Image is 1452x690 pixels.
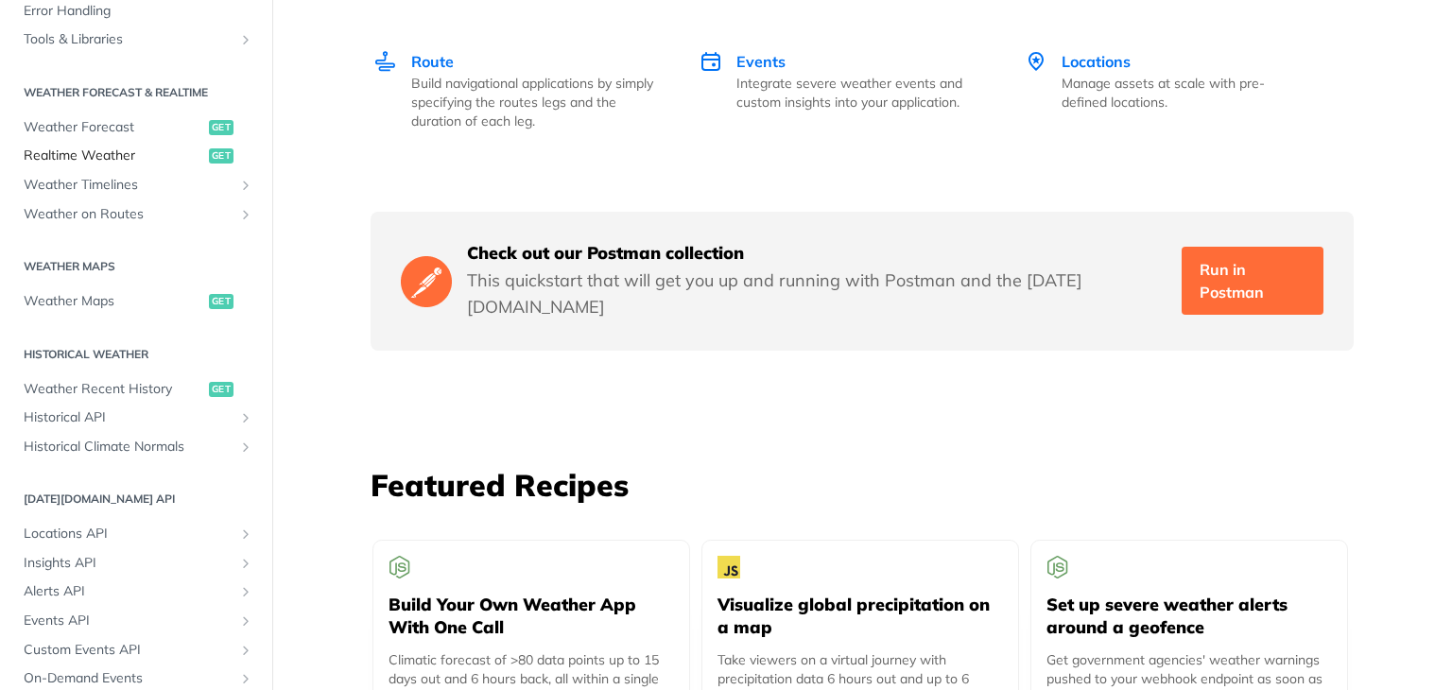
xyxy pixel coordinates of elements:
h5: Visualize global precipitation on a map [717,594,1003,639]
span: Weather Forecast [24,118,204,137]
span: Locations [1062,52,1131,71]
img: Events [700,50,722,73]
a: Historical Climate NormalsShow subpages for Historical Climate Normals [14,433,258,461]
span: On-Demand Events [24,669,233,688]
button: Show subpages for Weather Timelines [238,178,253,193]
p: This quickstart that will get you up and running with Postman and the [DATE][DOMAIN_NAME] [467,267,1167,320]
a: Weather Forecastget [14,113,258,142]
span: Alerts API [24,582,233,601]
span: get [209,120,233,135]
img: Locations [1025,50,1047,73]
a: Weather TimelinesShow subpages for Weather Timelines [14,171,258,199]
span: Events [736,52,786,71]
p: Integrate severe weather events and custom insights into your application. [736,74,983,112]
span: Historical API [24,408,233,427]
a: Historical APIShow subpages for Historical API [14,404,258,432]
img: Postman Logo [401,253,452,309]
span: Weather on Routes [24,205,233,224]
span: Error Handling [24,2,253,21]
button: Show subpages for Weather on Routes [238,207,253,222]
a: Weather Mapsget [14,287,258,316]
a: Realtime Weatherget [14,142,258,170]
a: Alerts APIShow subpages for Alerts API [14,578,258,606]
a: Events APIShow subpages for Events API [14,607,258,635]
span: Custom Events API [24,641,233,660]
span: get [209,382,233,397]
h2: [DATE][DOMAIN_NAME] API [14,491,258,508]
h2: Weather Forecast & realtime [14,84,258,101]
a: Locations APIShow subpages for Locations API [14,520,258,548]
button: Show subpages for Historical API [238,410,253,425]
a: Locations Locations Manage assets at scale with pre-defined locations. [1004,10,1329,170]
button: Show subpages for Alerts API [238,584,253,599]
span: get [209,148,233,164]
img: Route [374,50,397,73]
button: Show subpages for Historical Climate Normals [238,440,253,455]
a: Custom Events APIShow subpages for Custom Events API [14,636,258,664]
a: Route Route Build navigational applications by simply specifying the routes legs and the duration... [372,10,679,170]
span: get [209,294,233,309]
a: Tools & LibrariesShow subpages for Tools & Libraries [14,26,258,54]
button: Show subpages for Custom Events API [238,643,253,658]
button: Show subpages for On-Demand Events [238,671,253,686]
span: Weather Recent History [24,380,204,399]
button: Show subpages for Events API [238,613,253,629]
span: Route [411,52,454,71]
span: Locations API [24,525,233,543]
span: Historical Climate Normals [24,438,233,457]
a: Weather on RoutesShow subpages for Weather on Routes [14,200,258,229]
span: Insights API [24,554,233,573]
span: Weather Maps [24,292,204,311]
h3: Featured Recipes [371,464,1354,506]
a: Insights APIShow subpages for Insights API [14,549,258,578]
p: Build navigational applications by simply specifying the routes legs and the duration of each leg. [411,74,658,130]
span: Events API [24,612,233,630]
a: Weather Recent Historyget [14,375,258,404]
h2: Historical Weather [14,346,258,363]
h2: Weather Maps [14,258,258,275]
span: Realtime Weather [24,147,204,165]
a: Events Events Integrate severe weather events and custom insights into your application. [679,10,1004,170]
p: Manage assets at scale with pre-defined locations. [1062,74,1308,112]
h5: Check out our Postman collection [467,242,1167,265]
button: Show subpages for Locations API [238,526,253,542]
h5: Set up severe weather alerts around a geofence [1046,594,1332,639]
span: Weather Timelines [24,176,233,195]
h5: Build Your Own Weather App With One Call [389,594,674,639]
button: Show subpages for Tools & Libraries [238,32,253,47]
button: Show subpages for Insights API [238,556,253,571]
a: Run in Postman [1182,247,1323,315]
span: Tools & Libraries [24,30,233,49]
